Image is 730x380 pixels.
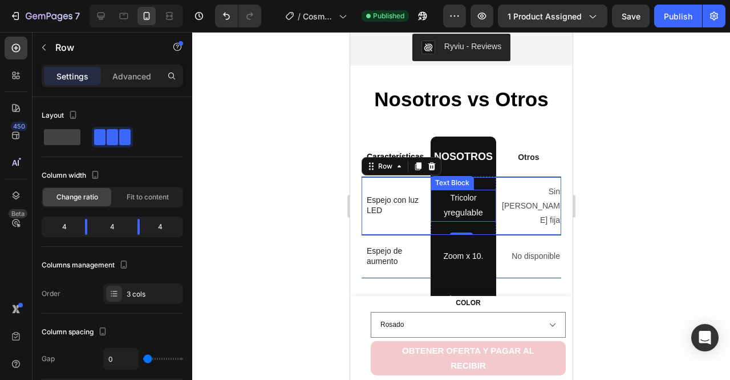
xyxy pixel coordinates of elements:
[11,122,27,131] div: 450
[654,5,702,27] button: Publish
[96,219,128,235] div: 4
[42,325,109,340] div: Column spacing
[498,5,607,27] button: 1 product assigned
[9,209,27,218] div: Beta
[75,9,80,23] p: 7
[42,108,80,123] div: Layout
[149,219,181,235] div: 4
[622,11,640,21] span: Save
[127,289,180,299] div: 3 cols
[508,10,582,22] span: 1 product assigned
[42,354,55,364] div: Gap
[112,70,151,82] p: Advanced
[44,219,76,235] div: 4
[5,5,85,27] button: 7
[55,41,152,54] p: Row
[303,10,334,22] span: Cosmetiquera Millonaria.
[664,10,692,22] div: Publish
[42,289,60,299] div: Order
[373,11,404,21] span: Published
[56,70,88,82] p: Settings
[691,324,719,351] div: Open Intercom Messenger
[350,32,573,380] iframe: Design area
[298,10,301,22] span: /
[612,5,650,27] button: Save
[127,192,169,202] span: Fit to content
[56,192,98,202] span: Change ratio
[42,168,102,183] div: Column width
[42,258,131,273] div: Columns management
[215,5,261,27] div: Undo/Redo
[104,349,138,369] input: Auto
